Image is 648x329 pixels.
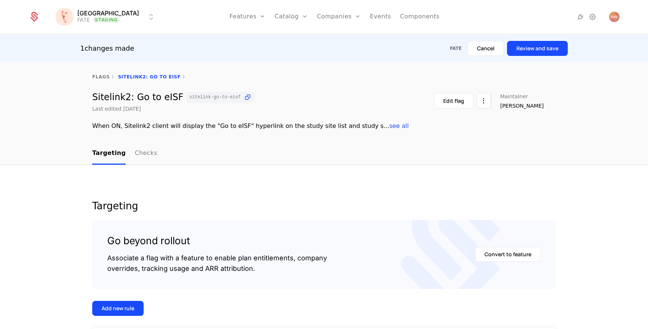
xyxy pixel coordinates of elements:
[468,41,504,56] button: Cancel
[58,9,156,25] button: Select environment
[434,93,474,108] button: Edit flag
[107,253,327,274] div: Associate a flag with a feature to enable plan entitlements, company overrides, tracking usage an...
[135,143,157,165] a: Checks
[477,93,491,108] button: Select action
[77,10,139,16] span: [GEOGRAPHIC_DATA]
[92,105,141,113] div: Last edited [DATE]
[55,8,73,26] img: Florence
[102,305,134,312] div: Add new rule
[80,43,134,54] div: 1 changes made
[500,102,544,110] span: [PERSON_NAME]
[92,301,144,316] button: Add new rule
[92,74,110,80] a: flags
[609,12,619,22] img: Hank Warner
[609,12,619,22] button: Open user button
[92,201,556,211] div: Targeting
[443,97,464,105] div: Edit flag
[93,17,120,23] span: Staging
[77,16,90,24] div: FATE
[92,143,157,165] ul: Choose Sub Page
[107,235,327,247] div: Go beyond rollout
[450,45,462,51] div: FATE
[500,94,528,99] span: Maintainer
[92,143,556,165] nav: Main
[507,41,568,56] button: Review and save
[588,12,597,21] a: Settings
[92,143,126,165] a: Targeting
[92,92,255,103] div: Sitelink2: Go to eISF
[92,122,556,131] div: When ON, Sitelink2 client will display the "Go to eISF" hyperlink on the study site list and stud...
[475,247,541,262] button: Convert to feature
[189,95,241,99] span: sitelink-go-to-eisf
[389,122,409,129] span: see all
[576,12,585,21] a: Integrations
